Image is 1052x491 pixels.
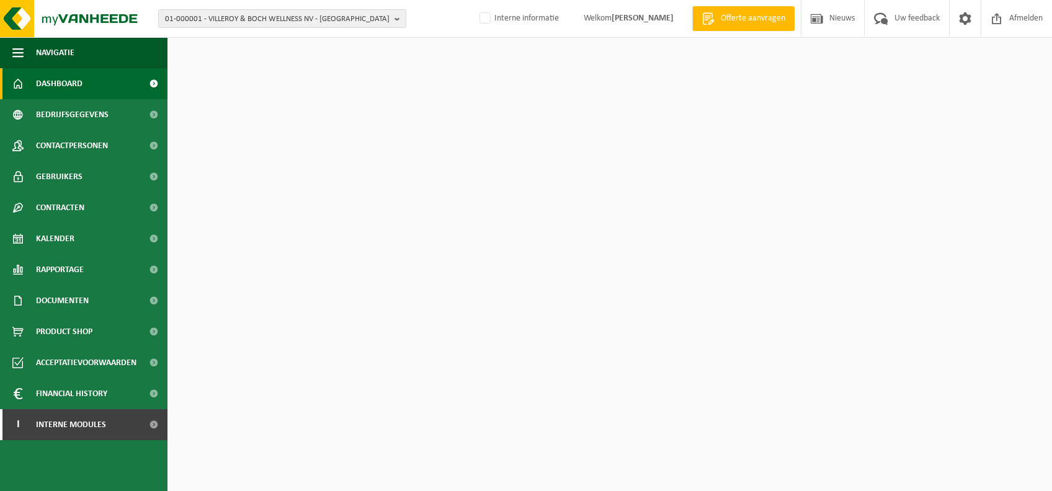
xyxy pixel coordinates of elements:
span: Documenten [36,285,89,316]
label: Interne informatie [477,9,559,28]
span: Gebruikers [36,161,82,192]
span: Contactpersonen [36,130,108,161]
span: Kalender [36,223,74,254]
span: Interne modules [36,409,106,440]
span: Navigatie [36,37,74,68]
button: 01-000001 - VILLEROY & BOCH WELLNESS NV - [GEOGRAPHIC_DATA] [158,9,406,28]
span: 01-000001 - VILLEROY & BOCH WELLNESS NV - [GEOGRAPHIC_DATA] [165,10,390,29]
a: Offerte aanvragen [692,6,795,31]
span: Rapportage [36,254,84,285]
span: Contracten [36,192,84,223]
span: Product Shop [36,316,92,347]
span: I [12,409,24,440]
span: Bedrijfsgegevens [36,99,109,130]
span: Acceptatievoorwaarden [36,347,136,378]
strong: [PERSON_NAME] [612,14,674,23]
span: Offerte aanvragen [718,12,788,25]
span: Dashboard [36,68,82,99]
span: Financial History [36,378,107,409]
